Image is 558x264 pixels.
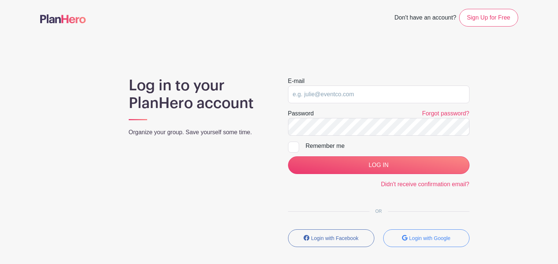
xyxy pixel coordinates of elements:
[306,142,469,150] div: Remember me
[288,229,374,247] button: Login with Facebook
[311,235,358,241] small: Login with Facebook
[381,181,469,187] a: Didn't receive confirmation email?
[288,109,314,118] label: Password
[129,77,270,112] h1: Log in to your PlanHero account
[288,156,469,174] input: LOG IN
[288,86,469,103] input: e.g. julie@eventco.com
[459,9,518,27] a: Sign Up for Free
[288,77,305,86] label: E-mail
[383,229,469,247] button: Login with Google
[129,128,270,137] p: Organize your group. Save yourself some time.
[422,110,469,117] a: Forgot password?
[40,14,86,23] img: logo-507f7623f17ff9eddc593b1ce0a138ce2505c220e1c5a4e2b4648c50719b7d32.svg
[370,209,388,214] span: OR
[394,10,456,27] span: Don't have an account?
[409,235,450,241] small: Login with Google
